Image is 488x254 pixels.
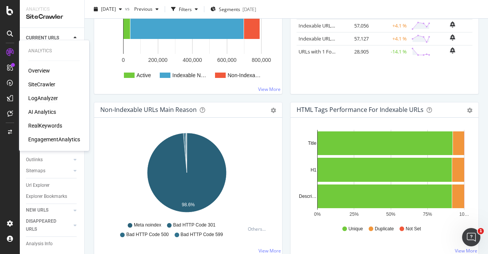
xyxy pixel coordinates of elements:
a: Outlinks [26,156,71,164]
div: HTML Tags Performance for Indexable URLs [297,106,424,113]
div: Sitemaps [26,167,45,175]
div: CURRENT URLS [26,34,59,42]
div: Others... [248,226,269,232]
td: 57,127 [340,32,371,45]
a: Indexable URLs with Bad H1 [299,22,362,29]
a: LogAnalyzer [28,94,58,102]
div: gear [467,108,472,113]
span: Unique [348,226,363,232]
span: Bad HTTP Code 301 [173,222,215,228]
text: 0 [122,57,125,63]
a: AI Analytics [28,108,56,116]
a: Indexable URLs with Bad Description [299,35,382,42]
div: Outlinks [26,156,43,164]
button: Previous [131,3,162,15]
a: View More [455,248,477,254]
div: Filters [179,6,192,12]
span: Segments [219,6,240,12]
div: Explorer Bookmarks [26,193,67,201]
a: Url Explorer [26,181,79,189]
a: DISAPPEARED URLS [26,217,71,233]
text: Active [136,72,151,78]
span: Bad HTTP Code 500 [126,231,169,238]
td: 28,905 [340,45,371,58]
text: 75% [423,212,432,217]
text: 800,000 [252,57,271,63]
div: Analysis Info [26,240,53,248]
div: gear [271,108,276,113]
text: 98.6% [182,202,195,207]
text: Non-Indexa… [228,72,260,78]
a: Sitemaps [26,167,71,175]
div: [DATE] [242,6,256,12]
text: Title [308,141,317,146]
iframe: Intercom live chat [462,228,480,246]
td: +4.1 % [371,19,409,32]
a: View More [258,86,281,92]
a: Analysis Info [26,240,79,248]
text: Descri… [299,194,316,199]
span: Not Set [406,226,421,232]
text: 50% [386,212,395,217]
button: Segments[DATE] [207,3,259,15]
span: vs [125,5,131,11]
div: Analytics [28,48,80,54]
span: 2025 Oct. 10th [101,6,116,12]
td: -14.1 % [371,45,409,58]
button: [DATE] [91,3,125,15]
a: URLs with 1 Follow Inlink [299,48,355,55]
a: EngagementAnalytics [28,136,80,143]
a: RealKeywords [28,122,62,129]
button: Filters [168,3,201,15]
a: SiteCrawler [28,81,55,88]
text: H1 [311,167,317,173]
span: Meta noindex [134,222,161,228]
a: NEW URLS [26,206,71,214]
td: 57,056 [340,19,371,32]
text: 25% [350,212,359,217]
a: Explorer Bookmarks [26,193,79,201]
a: CURRENT URLS [26,34,71,42]
text: 600,000 [217,57,237,63]
text: 400,000 [183,57,202,63]
span: Previous [131,6,152,12]
svg: A chart. [297,130,470,218]
div: bell-plus [450,21,455,28]
a: Overview [28,67,50,74]
div: Analytics [26,6,78,13]
a: View More [258,248,281,254]
div: Url Explorer [26,181,50,189]
div: DISAPPEARED URLS [26,217,64,233]
td: +4.1 % [371,32,409,45]
text: 200,000 [148,57,168,63]
div: NEW URLS [26,206,48,214]
span: 1 [478,228,484,234]
div: bell-plus [450,47,455,53]
text: 10… [459,212,469,217]
svg: A chart. [100,130,273,218]
span: Bad HTTP Code 599 [181,231,223,238]
div: bell-plus [450,34,455,40]
span: Duplicate [375,226,394,232]
div: Non-Indexable URLs Main Reason [100,106,197,113]
text: 0% [314,212,321,217]
text: Indexable N… [172,72,206,78]
div: SiteCrawler [26,13,78,21]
